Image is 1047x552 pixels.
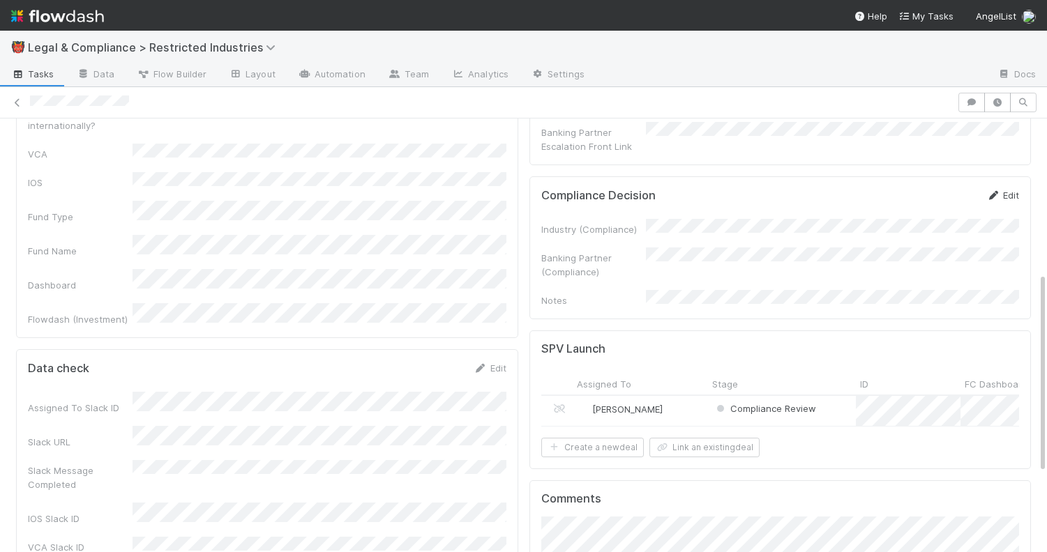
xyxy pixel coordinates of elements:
[218,64,287,86] a: Layout
[28,176,133,190] div: IOS
[577,377,631,391] span: Assigned To
[541,293,646,307] div: Notes
[28,40,283,54] span: Legal & Compliance > Restricted Industries
[28,210,133,224] div: Fund Type
[714,403,816,414] span: Compliance Review
[898,9,954,23] a: My Tasks
[377,64,440,86] a: Team
[541,222,646,236] div: Industry (Compliance)
[986,64,1047,86] a: Docs
[474,362,506,374] a: Edit
[28,244,133,258] div: Fund Name
[28,435,133,449] div: Slack URL
[28,362,89,376] h5: Data check
[541,125,646,153] div: Banking Partner Escalation Front Link
[28,278,133,292] div: Dashboard
[541,492,1020,506] h5: Comments
[854,9,887,23] div: Help
[28,147,133,161] div: VCA
[649,438,760,457] button: Link an existingdeal
[986,190,1019,201] a: Edit
[66,64,126,86] a: Data
[137,67,206,81] span: Flow Builder
[287,64,377,86] a: Automation
[28,312,133,326] div: Flowdash (Investment)
[541,438,644,457] button: Create a newdeal
[1022,10,1036,24] img: avatar_c545aa83-7101-4841-8775-afeaaa9cc762.png
[579,404,590,415] img: avatar_04f2f553-352a-453f-b9fb-c6074dc60769.png
[28,512,133,526] div: IOS Slack ID
[714,401,816,415] div: Compliance Review
[440,64,520,86] a: Analytics
[965,377,1027,391] span: FC Dashboard
[28,463,133,491] div: Slack Message Completed
[541,342,605,356] h5: SPV Launch
[578,402,663,416] div: [PERSON_NAME]
[11,67,54,81] span: Tasks
[541,189,656,203] h5: Compliance Decision
[28,401,133,415] div: Assigned To Slack ID
[976,10,1016,22] span: AngelList
[898,10,954,22] span: My Tasks
[592,404,663,415] span: [PERSON_NAME]
[541,251,646,279] div: Banking Partner (Compliance)
[860,377,868,391] span: ID
[126,64,218,86] a: Flow Builder
[520,64,596,86] a: Settings
[712,377,738,391] span: Stage
[11,4,104,28] img: logo-inverted-e16ddd16eac7371096b0.svg
[11,41,25,53] span: 👹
